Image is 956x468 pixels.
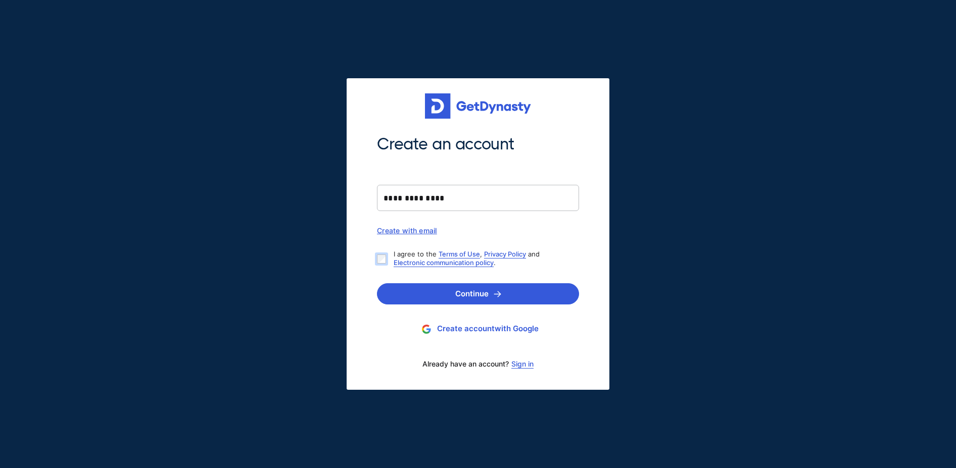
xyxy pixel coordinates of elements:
a: Sign in [511,360,534,368]
p: I agree to the , and . [394,250,571,267]
div: Create with email [377,226,579,235]
div: Already have an account? [377,353,579,375]
button: Create accountwith Google [377,320,579,338]
button: Continue [377,283,579,304]
img: Get started for free with Dynasty Trust Company [425,93,531,119]
span: Create an account [377,134,579,155]
a: Terms of Use [439,250,480,258]
a: Electronic communication policy [394,258,494,267]
a: Privacy Policy [484,250,526,258]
